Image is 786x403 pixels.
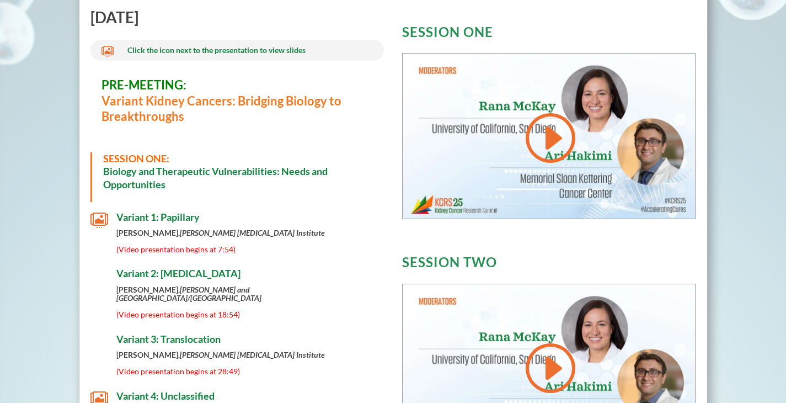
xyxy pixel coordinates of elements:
[103,165,328,190] strong: Biology and Therapeutic Vulnerabilities: Needs and Opportunities
[116,245,236,254] span: (Video presentation begins at 7:54)
[116,211,200,223] span: Variant 1: Papillary
[127,45,306,55] span: Click the icon next to the presentation to view slides
[116,228,325,237] strong: [PERSON_NAME],
[116,350,325,359] strong: [PERSON_NAME],
[90,268,108,285] span: 
[116,367,240,376] span: (Video presentation begins at 28:49)
[90,211,108,229] span: 
[180,228,325,237] em: [PERSON_NAME] [MEDICAL_DATA] Institute
[101,77,186,92] span: PRE-MEETING:
[116,310,240,319] span: (Video presentation begins at 18:54)
[90,9,384,30] h2: [DATE]
[103,152,169,165] span: SESSION ONE:
[180,350,325,359] em: [PERSON_NAME] [MEDICAL_DATA] Institute
[101,77,373,130] h3: Variant Kidney Cancers: Bridging Biology to Breakthroughs
[116,390,215,402] span: Variant 4: Unclassified
[402,25,696,44] h3: SESSION ONE
[116,285,261,303] em: [PERSON_NAME] and [GEOGRAPHIC_DATA]/[GEOGRAPHIC_DATA]
[116,285,261,303] strong: [PERSON_NAME],
[101,45,114,57] span: 
[90,333,108,351] span: 
[116,267,240,279] span: Variant 2: [MEDICAL_DATA]
[402,256,696,274] h3: SESSION TWO
[116,333,221,345] span: Variant 3: Translocation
